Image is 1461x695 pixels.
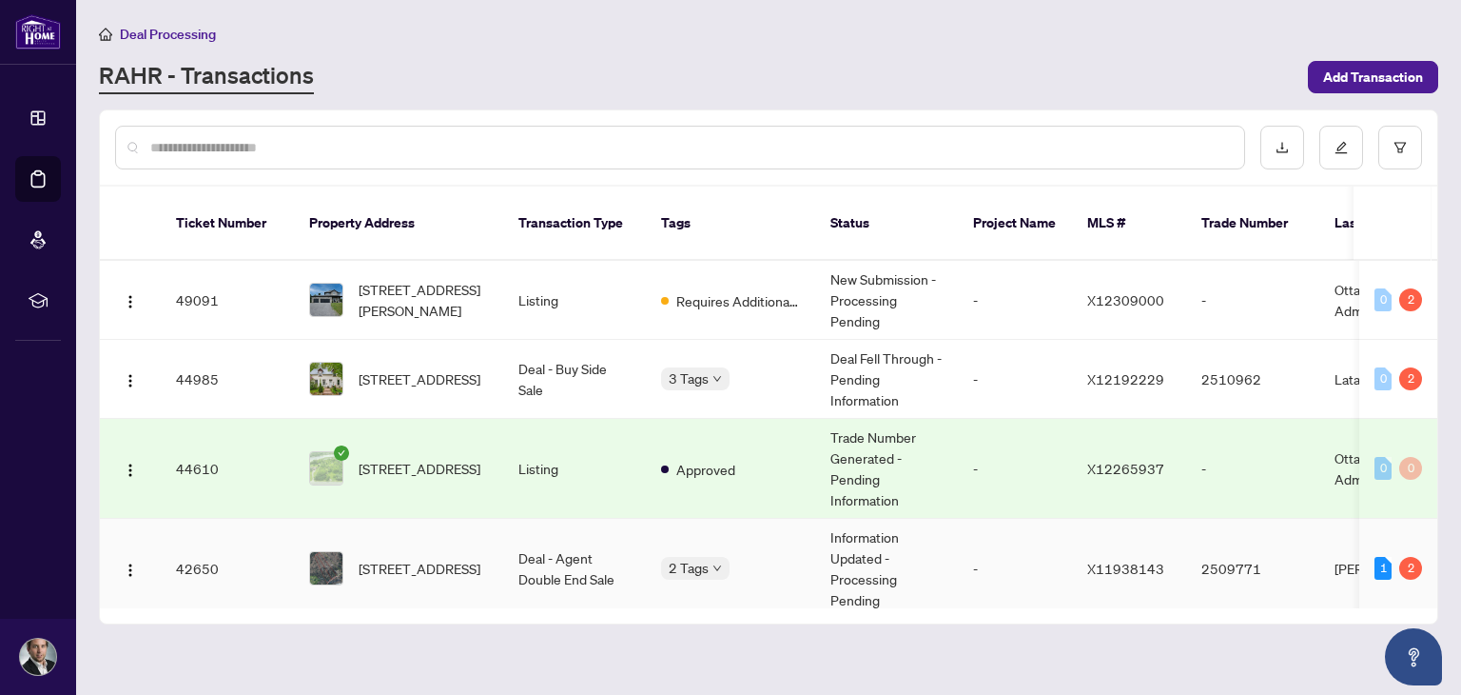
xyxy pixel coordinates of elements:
[123,463,138,478] img: Logo
[359,279,488,321] span: [STREET_ADDRESS][PERSON_NAME]
[1323,62,1423,92] span: Add Transaction
[676,290,800,311] span: Requires Additional Docs
[359,368,480,389] span: [STREET_ADDRESS]
[294,187,503,261] th: Property Address
[815,261,958,340] td: New Submission - Processing Pending
[15,14,61,50] img: logo
[958,261,1072,340] td: -
[1385,628,1442,685] button: Open asap
[1399,288,1422,311] div: 2
[958,519,1072,619] td: -
[1399,367,1422,390] div: 2
[115,453,146,484] button: Logo
[20,639,56,675] img: Profile Icon
[503,340,646,419] td: Deal - Buy Side Sale
[115,364,146,394] button: Logo
[1374,457,1392,480] div: 0
[1087,291,1164,308] span: X12309000
[161,261,294,340] td: 49091
[676,459,735,480] span: Approved
[1186,261,1319,340] td: -
[1186,187,1319,261] th: Trade Number
[1087,370,1164,387] span: X12192229
[115,553,146,584] button: Logo
[310,363,342,395] img: thumbnail-img
[1087,560,1164,577] span: X11938143
[958,340,1072,419] td: -
[1186,519,1319,619] td: 2509771
[669,367,709,389] span: 3 Tags
[503,261,646,340] td: Listing
[669,557,709,579] span: 2 Tags
[334,446,349,461] span: check-circle
[1072,187,1186,261] th: MLS #
[1334,141,1348,154] span: edit
[123,373,138,388] img: Logo
[1374,367,1392,390] div: 0
[99,60,314,94] a: RAHR - Transactions
[1319,126,1363,169] button: edit
[123,563,138,578] img: Logo
[310,552,342,585] img: thumbnail-img
[161,519,294,619] td: 42650
[120,26,216,43] span: Deal Processing
[503,187,646,261] th: Transaction Type
[815,419,958,519] td: Trade Number Generated - Pending Information
[161,187,294,261] th: Ticket Number
[1399,557,1422,580] div: 2
[712,374,722,384] span: down
[1374,557,1392,580] div: 1
[359,458,480,479] span: [STREET_ADDRESS]
[815,187,958,261] th: Status
[1308,61,1438,93] button: Add Transaction
[1378,126,1422,169] button: filter
[646,187,815,261] th: Tags
[161,340,294,419] td: 44985
[1186,340,1319,419] td: 2510962
[815,340,958,419] td: Deal Fell Through - Pending Information
[359,558,480,579] span: [STREET_ADDRESS]
[503,419,646,519] td: Listing
[1393,141,1407,154] span: filter
[310,284,342,316] img: thumbnail-img
[1374,288,1392,311] div: 0
[1087,460,1164,477] span: X12265937
[99,28,112,41] span: home
[310,452,342,485] img: thumbnail-img
[503,519,646,619] td: Deal - Agent Double End Sale
[115,285,146,315] button: Logo
[161,419,294,519] td: 44610
[958,419,1072,519] td: -
[1276,141,1289,154] span: download
[958,187,1072,261] th: Project Name
[123,294,138,309] img: Logo
[712,564,722,573] span: down
[1260,126,1304,169] button: download
[1399,457,1422,480] div: 0
[815,519,958,619] td: Information Updated - Processing Pending
[1186,419,1319,519] td: -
